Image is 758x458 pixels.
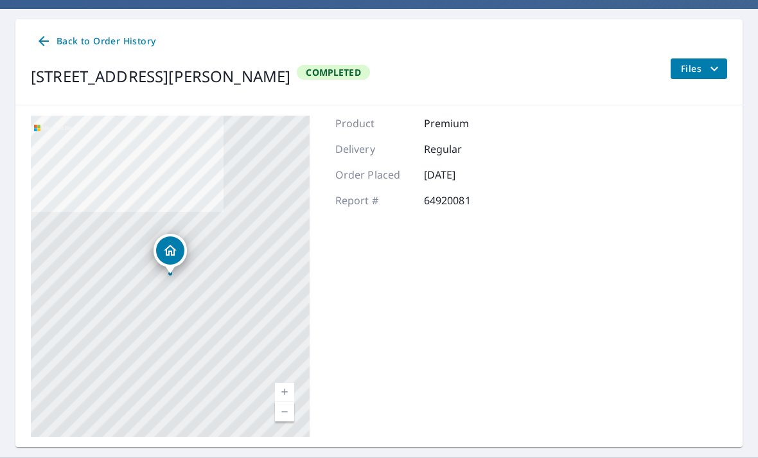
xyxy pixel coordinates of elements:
p: Order Placed [335,167,412,182]
p: Report # [335,193,412,208]
div: [STREET_ADDRESS][PERSON_NAME] [31,65,290,88]
p: Product [335,116,412,131]
a: Current Level 17, Zoom Out [275,402,294,421]
a: Current Level 17, Zoom In [275,383,294,402]
button: filesDropdownBtn-64920081 [670,58,727,79]
div: Dropped pin, building 1, Residential property, 1227 Daniels Ave Altoona, WI 54720 [154,234,187,274]
span: Files [681,61,722,76]
span: Back to Order History [36,33,155,49]
a: Back to Order History [31,30,161,53]
p: Delivery [335,141,412,157]
p: [DATE] [424,167,501,182]
p: Regular [424,141,501,157]
span: Completed [298,66,368,78]
p: Premium [424,116,501,131]
p: 64920081 [424,193,501,208]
